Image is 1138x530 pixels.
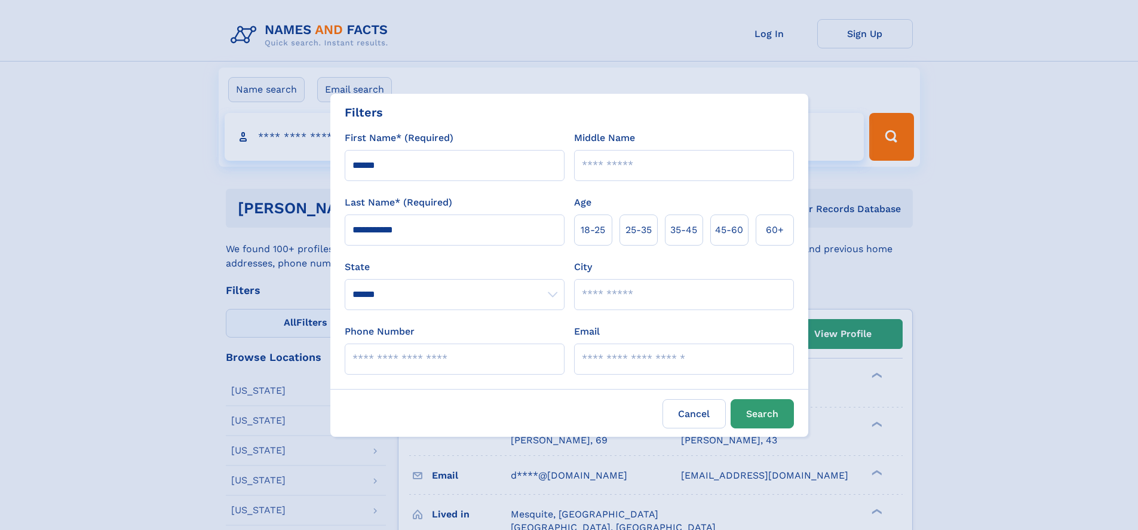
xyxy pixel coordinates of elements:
[731,399,794,428] button: Search
[670,223,697,237] span: 35‑45
[715,223,743,237] span: 45‑60
[345,324,415,339] label: Phone Number
[345,195,452,210] label: Last Name* (Required)
[345,103,383,121] div: Filters
[625,223,652,237] span: 25‑35
[574,260,592,274] label: City
[345,260,565,274] label: State
[574,195,591,210] label: Age
[574,131,635,145] label: Middle Name
[581,223,605,237] span: 18‑25
[345,131,453,145] label: First Name* (Required)
[766,223,784,237] span: 60+
[662,399,726,428] label: Cancel
[574,324,600,339] label: Email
